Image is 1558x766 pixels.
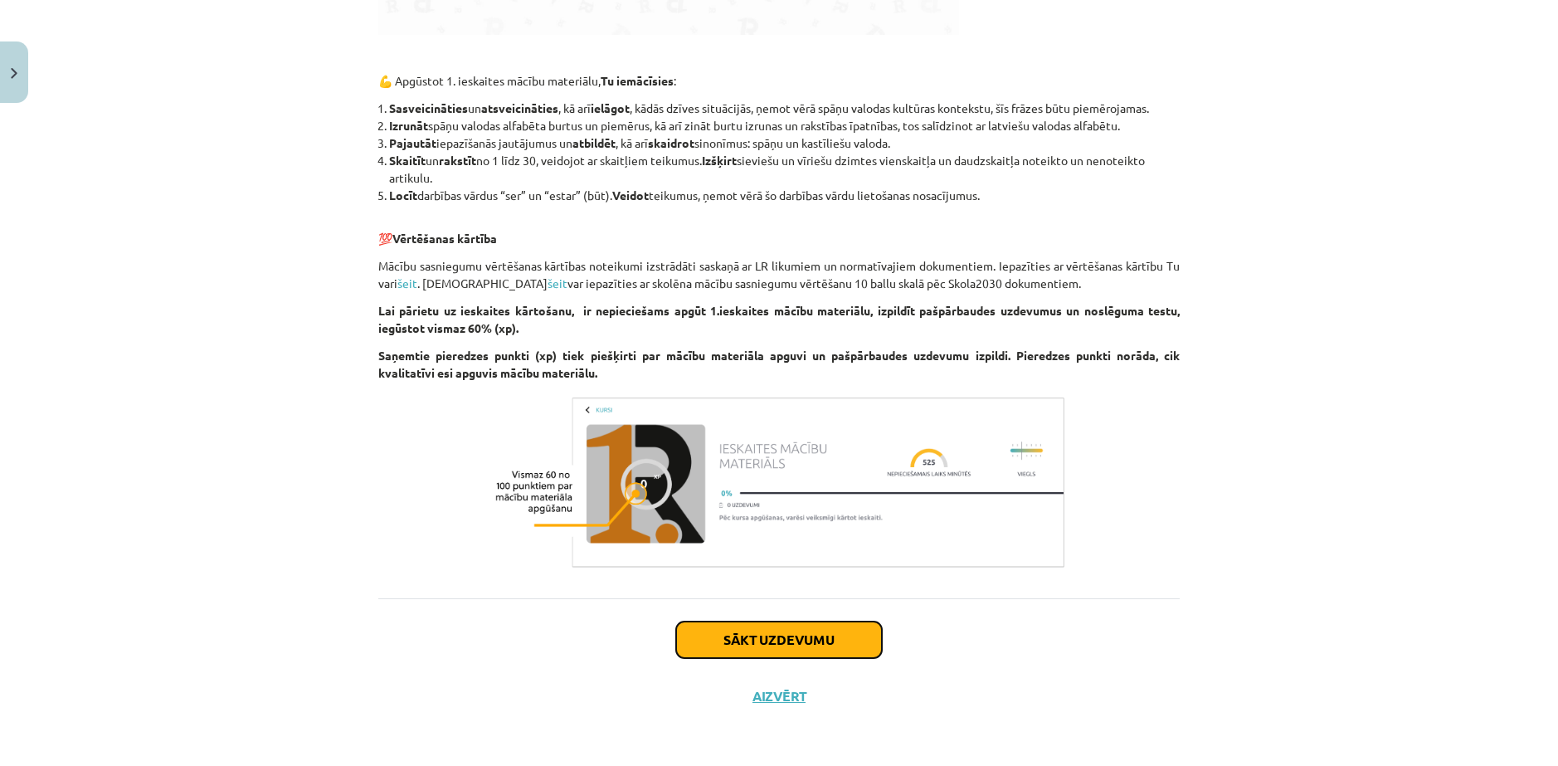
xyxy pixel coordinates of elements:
[378,348,1180,380] b: Saņemtie pieredzes punkti (xp) tiek piešķirti par mācību materiāla apguvi un pašpārbaudes uzdevum...
[378,72,1180,90] p: 💪 Apgūstot 1. ieskaites mācību materiālu, :
[389,100,1180,117] li: un , kā arī , kādās dzīves situācijās, ņemot vērā spāņu valodas kultūras kontekstu, šīs frāzes bū...
[389,187,1180,204] li: darbības vārdus “ser” un “estar” (būt). teikumus, ņemot vērā šo darbības vārdu lietošanas nosacīj...
[397,276,417,290] a: šeit
[601,73,674,88] strong: Tu iemācīsies
[389,188,417,202] strong: Locīt
[481,100,558,115] strong: atsveicināties
[389,135,436,150] strong: Pajautāt
[648,135,694,150] strong: skaidrot
[389,117,1180,134] li: spāņu valodas alfabēta burtus un piemērus, kā arī zināt burtu izrunas un rakstības īpatnības, tos...
[389,100,468,115] strong: Sasveicināties
[389,152,1180,187] li: un no 1 līdz 30, veidojot ar skaitļiem teikumus. sieviešu un vīriešu dzimtes vienskaitļa un daudz...
[378,257,1180,292] p: Mācību sasniegumu vērtēšanas kārtības noteikumi izstrādāti saskaņā ar LR likumiem un normatīvajie...
[378,212,1180,247] p: 💯
[548,276,567,290] a: šeit
[389,153,426,168] strong: Skaitīt
[591,100,630,115] strong: ielāgot
[389,134,1180,152] li: iepazīšanās jautājumus un , kā arī sinonīmus: spāņu un kastīliešu valoda.
[389,118,428,133] strong: Izrunāt
[11,68,17,79] img: icon-close-lesson-0947bae3869378f0d4975bcd49f059093ad1ed9edebbc8119c70593378902aed.svg
[676,622,882,658] button: Sākt uzdevumu
[439,153,476,168] strong: rakstīt
[612,188,649,202] strong: Veidot
[572,135,616,150] strong: atbildēt
[392,231,497,246] b: Vērtēšanas kārtība
[702,153,737,168] strong: Izšķirt
[747,688,811,705] button: Aizvērt
[378,303,1180,335] b: Lai pārietu uz ieskaites kārtošanu, ir nepieciešams apgūt 1.ieskaites mācību materiālu, izpildīt ...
